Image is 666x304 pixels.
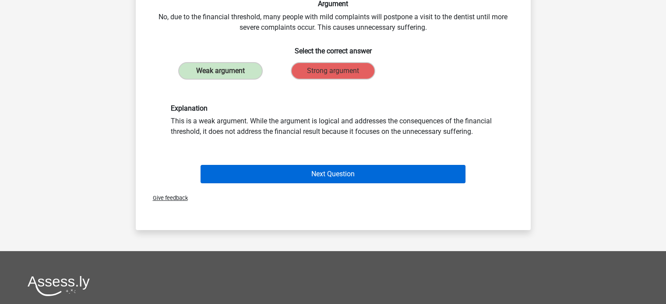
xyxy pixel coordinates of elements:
[178,62,263,80] label: Weak argument
[150,40,517,55] h6: Select the correct answer
[146,195,188,201] span: Give feedback
[201,165,465,183] button: Next Question
[291,62,375,80] label: Strong argument
[171,104,496,112] h6: Explanation
[28,276,90,296] img: Assessly logo
[164,104,502,137] div: This is a weak argument. While the argument is logical and addresses the consequences of the fina...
